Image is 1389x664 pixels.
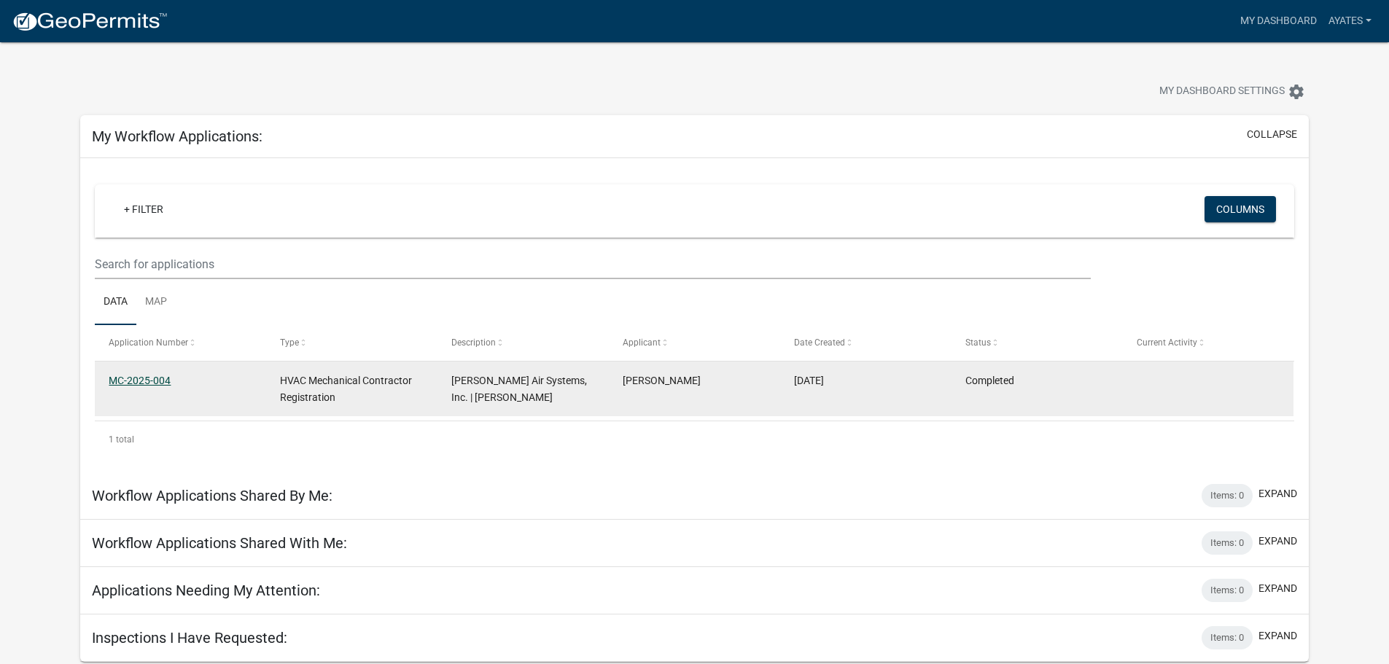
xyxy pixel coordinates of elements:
button: Columns [1205,196,1276,222]
span: Status [965,337,991,348]
i: settings [1288,83,1305,101]
span: Covington Air Systems, Inc. | Ashley Yates [451,375,587,403]
button: expand [1258,628,1297,644]
h5: Workflow Applications Shared With Me: [92,534,347,552]
datatable-header-cell: Application Number [95,325,266,360]
div: 1 total [95,421,1294,458]
datatable-header-cell: Applicant [609,325,780,360]
span: Date Created [794,337,845,348]
a: MC-2025-004 [109,375,171,386]
div: collapse [80,158,1309,472]
button: expand [1258,486,1297,501]
span: Current Activity [1137,337,1197,348]
input: Search for applications [95,249,1090,279]
h5: Inspections I Have Requested: [92,629,287,647]
datatable-header-cell: Date Created [780,325,952,360]
h5: My Workflow Applications: [92,128,262,145]
button: My Dashboard Settingssettings [1148,77,1317,106]
button: collapse [1247,127,1297,142]
span: Application Number [109,337,188,348]
button: expand [1258,534,1297,549]
span: Description [451,337,496,348]
a: Map [136,279,176,326]
span: Completed [965,375,1014,386]
span: HVAC Mechanical Contractor Registration [280,375,412,403]
span: My Dashboard Settings [1159,83,1285,101]
span: 09/03/2025 [794,375,824,386]
div: Items: 0 [1202,484,1253,507]
h5: Applications Needing My Attention: [92,582,320,599]
div: Items: 0 [1202,579,1253,602]
datatable-header-cell: Type [266,325,437,360]
span: Ashley Yates [623,375,701,386]
a: + Filter [112,196,175,222]
button: expand [1258,581,1297,596]
datatable-header-cell: Status [951,325,1122,360]
h5: Workflow Applications Shared By Me: [92,487,332,504]
a: My Dashboard [1234,7,1323,35]
span: Type [280,337,299,348]
datatable-header-cell: Description [437,325,609,360]
a: Data [95,279,136,326]
span: Applicant [623,337,661,348]
datatable-header-cell: Current Activity [1122,325,1293,360]
div: Items: 0 [1202,531,1253,555]
a: ayates [1323,7,1377,35]
div: Items: 0 [1202,626,1253,649]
